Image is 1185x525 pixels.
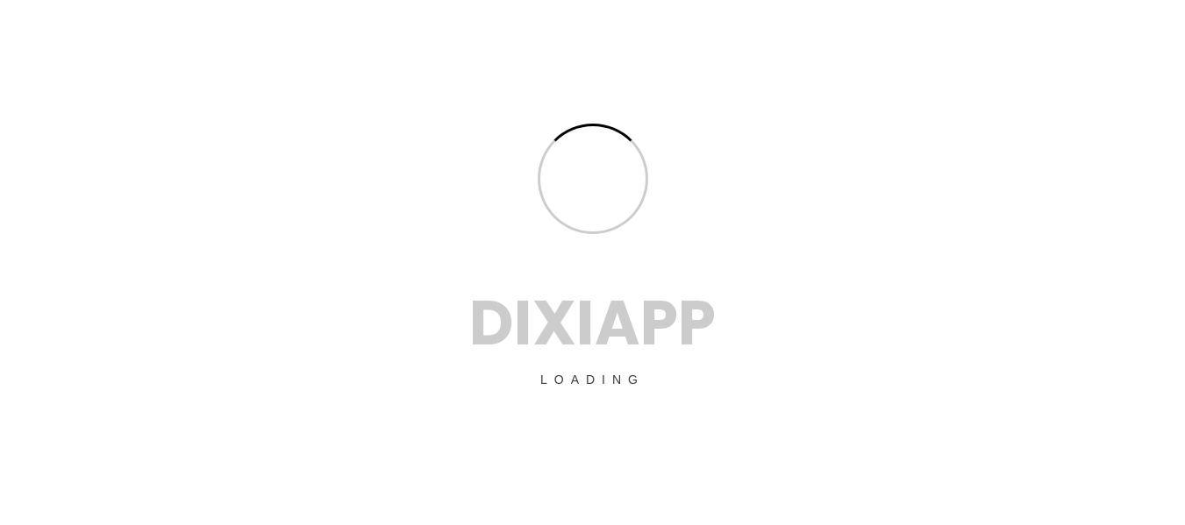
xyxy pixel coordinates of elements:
[576,280,595,366] span: I
[678,280,716,366] span: P
[595,280,640,366] span: A
[640,280,678,366] span: P
[532,280,576,366] span: X
[469,280,514,366] span: D
[469,370,716,389] p: Loading
[514,280,532,366] span: I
